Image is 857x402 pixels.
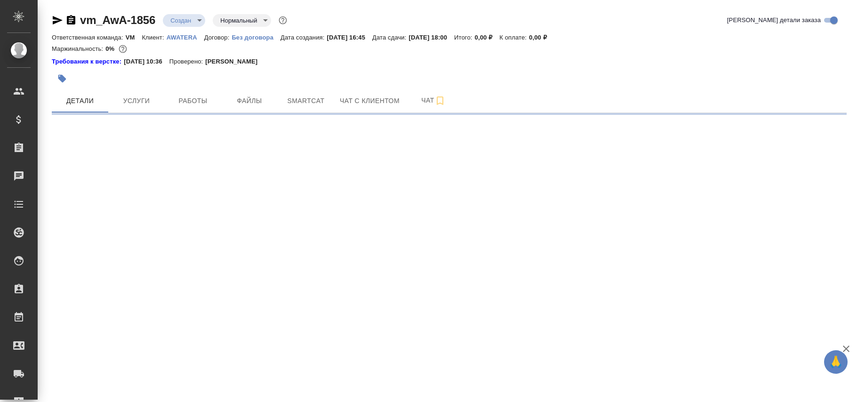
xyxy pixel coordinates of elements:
[105,45,117,52] p: 0%
[434,95,446,106] svg: Подписаться
[114,95,159,107] span: Услуги
[57,95,103,107] span: Детали
[232,34,280,41] p: Без договора
[408,34,454,41] p: [DATE] 18:00
[124,57,169,66] p: [DATE] 10:36
[204,34,232,41] p: Договор:
[529,34,554,41] p: 0,00 ₽
[169,57,206,66] p: Проверено:
[117,43,129,55] button: 500.00 RUB;
[142,34,166,41] p: Клиент:
[280,34,327,41] p: Дата создания:
[283,95,328,107] span: Smartcat
[372,34,408,41] p: Дата сдачи:
[475,34,500,41] p: 0,00 ₽
[327,34,372,41] p: [DATE] 16:45
[227,95,272,107] span: Файлы
[52,68,72,89] button: Добавить тэг
[499,34,529,41] p: К оплате:
[454,34,474,41] p: Итого:
[65,15,77,26] button: Скопировать ссылку
[52,34,126,41] p: Ответственная команда:
[80,14,155,26] a: vm_AwA-1856
[52,57,124,66] a: Требования к верстке:
[411,95,456,106] span: Чат
[52,15,63,26] button: Скопировать ссылку для ЯМессенджера
[232,33,280,41] a: Без договора
[167,34,204,41] p: AWATERA
[126,34,142,41] p: VM
[213,14,271,27] div: Создан
[52,57,124,66] div: Нажми, чтобы открыть папку с инструкцией
[727,16,821,25] span: [PERSON_NAME] детали заказа
[52,45,105,52] p: Маржинальность:
[824,350,848,374] button: 🙏
[828,352,844,372] span: 🙏
[163,14,205,27] div: Создан
[217,16,260,24] button: Нормальный
[205,57,264,66] p: [PERSON_NAME]
[340,95,400,107] span: Чат с клиентом
[168,16,194,24] button: Создан
[277,14,289,26] button: Доп статусы указывают на важность/срочность заказа
[170,95,216,107] span: Работы
[167,33,204,41] a: AWATERA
